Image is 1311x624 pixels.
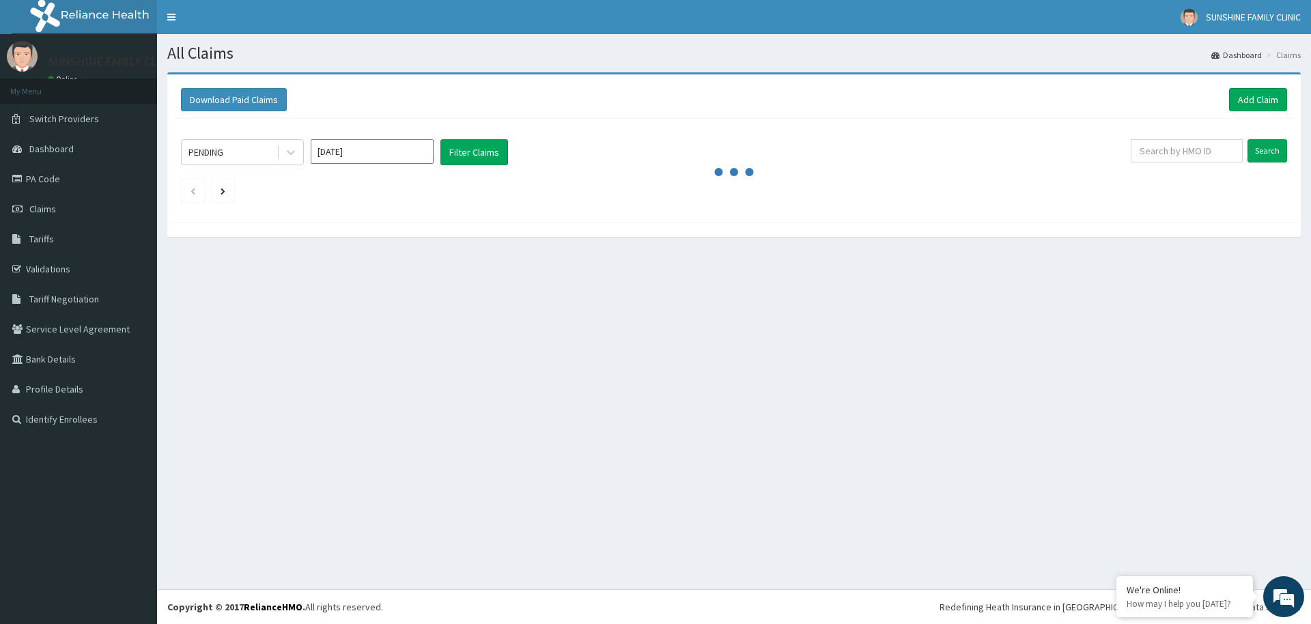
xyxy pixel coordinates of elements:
[1127,584,1243,596] div: We're Online!
[1211,49,1262,61] a: Dashboard
[29,233,54,245] span: Tariffs
[29,113,99,125] span: Switch Providers
[1131,139,1243,162] input: Search by HMO ID
[188,145,223,159] div: PENDING
[48,74,81,84] a: Online
[1181,9,1198,26] img: User Image
[244,601,302,613] a: RelianceHMO
[714,152,755,193] svg: audio-loading
[7,41,38,72] img: User Image
[221,184,225,197] a: Next page
[157,589,1311,624] footer: All rights reserved.
[440,139,508,165] button: Filter Claims
[1127,598,1243,610] p: How may I help you today?
[311,139,434,164] input: Select Month and Year
[29,203,56,215] span: Claims
[190,184,196,197] a: Previous page
[181,88,287,111] button: Download Paid Claims
[167,44,1301,62] h1: All Claims
[1247,139,1287,162] input: Search
[29,143,74,155] span: Dashboard
[48,55,179,68] p: SUNSHINE FAMILY CLINIC
[1206,11,1301,23] span: SUNSHINE FAMILY CLINIC
[1229,88,1287,111] a: Add Claim
[940,600,1301,614] div: Redefining Heath Insurance in [GEOGRAPHIC_DATA] using Telemedicine and Data Science!
[167,601,305,613] strong: Copyright © 2017 .
[1263,49,1301,61] li: Claims
[29,293,99,305] span: Tariff Negotiation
